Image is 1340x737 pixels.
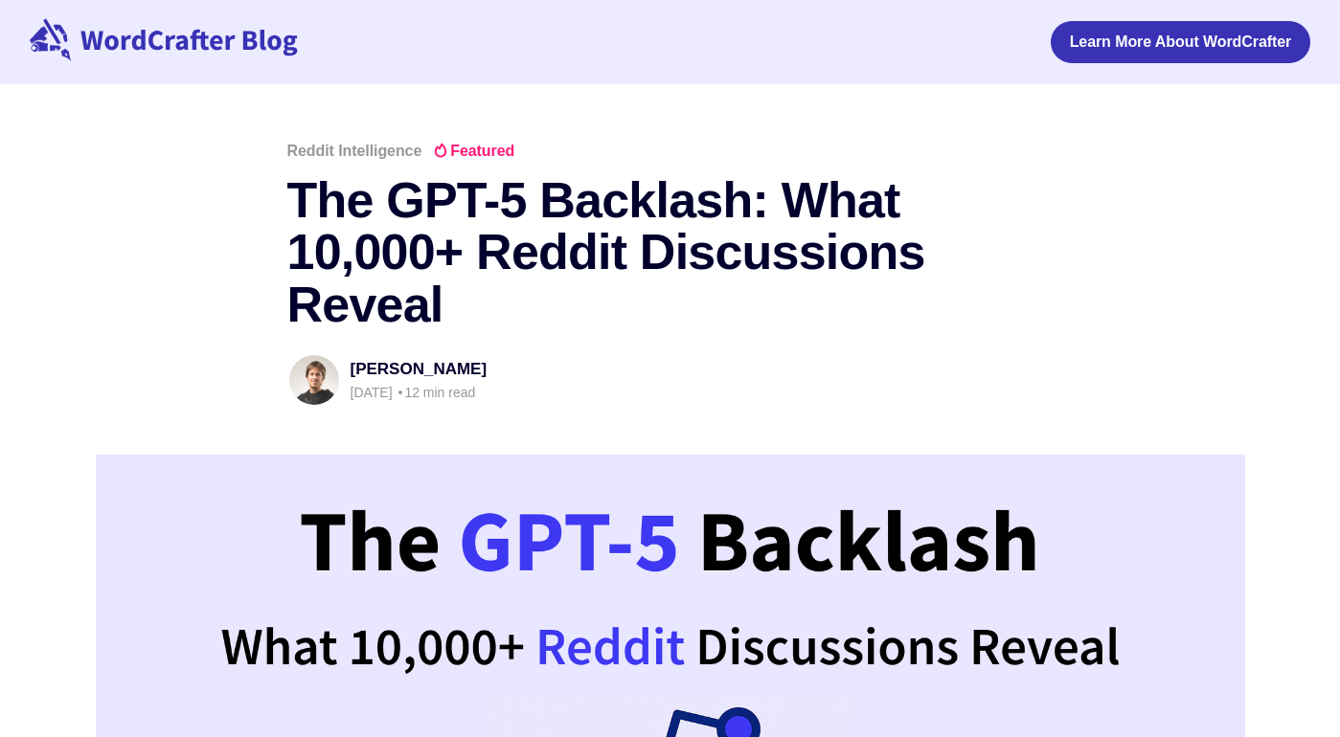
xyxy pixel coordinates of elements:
a: Read more of Federico Pascual [287,353,341,407]
a: Learn More About WordCrafter [1051,21,1311,63]
img: Federico Pascual [289,355,339,405]
a: Reddit Intelligence [287,143,422,159]
span: • [397,385,402,401]
a: [PERSON_NAME] [351,360,488,378]
h1: The GPT-5 Backlash: What 10,000+ Reddit Discussions Reveal [287,174,1054,331]
span: 12 min read [396,385,475,400]
time: [DATE] [351,385,393,400]
span: Featured [433,144,514,159]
